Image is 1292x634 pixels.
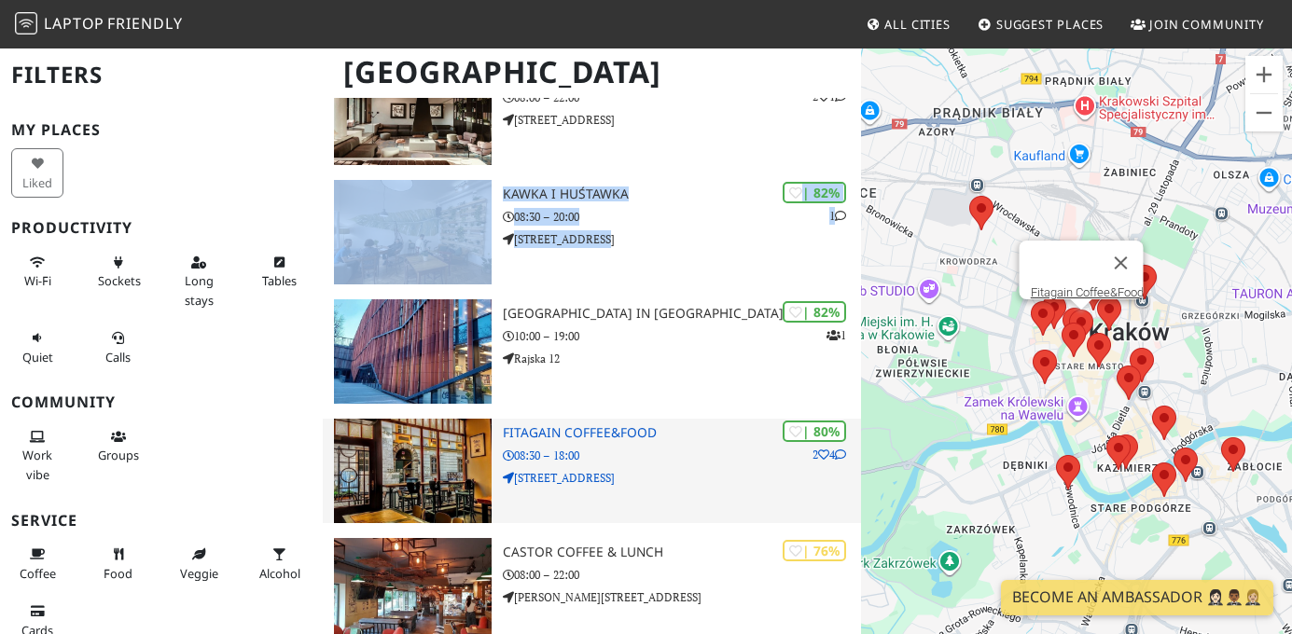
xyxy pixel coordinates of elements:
[827,326,846,344] p: 1
[15,8,183,41] a: LaptopFriendly LaptopFriendly
[503,469,862,487] p: [STREET_ADDRESS]
[829,207,846,225] p: 1
[98,447,139,463] span: Group tables
[92,247,145,296] button: Sockets
[503,306,862,322] h3: [GEOGRAPHIC_DATA] in [GEOGRAPHIC_DATA]
[328,47,857,98] h1: [GEOGRAPHIC_DATA]
[323,180,861,284] a: Kawka i huśtawka | 82% 1 Kawka i huśtawka 08:30 – 20:00 [STREET_ADDRESS]
[185,272,214,308] span: Long stays
[254,247,306,296] button: Tables
[11,421,63,489] button: Work vibe
[259,565,300,582] span: Alcohol
[11,323,63,372] button: Quiet
[1123,7,1271,41] a: Join Community
[503,186,862,202] h3: Kawka i huśtawka
[15,12,37,34] img: LaptopFriendly
[813,446,846,463] p: 2 4
[334,419,491,523] img: Fitagain Coffee&Food
[1245,56,1283,93] button: Zoom in
[262,272,297,289] span: Work-friendly tables
[503,566,862,584] p: 08:00 – 22:00
[180,565,218,582] span: Veggie
[503,588,862,606] p: [PERSON_NAME][STREET_ADDRESS]
[107,13,182,34] span: Friendly
[334,180,491,284] img: Kawka i huśtawka
[1245,94,1283,131] button: Zoom out
[92,539,145,588] button: Food
[783,301,846,323] div: | 82%
[44,13,104,34] span: Laptop
[11,393,312,411] h3: Community
[334,299,491,404] img: Arteteka Regional Public Library in Krakow
[1149,16,1264,33] span: Join Community
[11,247,63,296] button: Wi-Fi
[254,539,306,588] button: Alcohol
[92,323,145,372] button: Calls
[503,208,862,226] p: 08:30 – 20:00
[783,540,846,561] div: | 76%
[323,299,861,404] a: Arteteka Regional Public Library in Krakow | 82% 1 [GEOGRAPHIC_DATA] in [GEOGRAPHIC_DATA] 10:00 –...
[11,512,312,530] h3: Service
[323,419,861,523] a: Fitagain Coffee&Food | 80% 24 Fitagain Coffee&Food 08:30 – 18:00 [STREET_ADDRESS]
[11,121,312,139] h3: My Places
[11,219,312,237] h3: Productivity
[503,544,862,560] h3: Castor Coffee & Lunch
[11,47,312,103] h2: Filters
[24,272,51,289] span: Stable Wi-Fi
[173,247,225,315] button: Long stays
[20,565,56,582] span: Coffee
[105,349,131,365] span: Video/audio calls
[98,272,141,289] span: Power sockets
[503,447,862,464] p: 08:30 – 18:00
[1099,241,1144,285] button: Close
[92,421,145,471] button: Groups
[503,425,862,441] h3: Fitagain Coffee&Food
[22,349,53,365] span: Quiet
[503,230,862,248] p: [STREET_ADDRESS]
[104,565,132,582] span: Food
[11,539,63,588] button: Coffee
[503,350,862,367] p: Rajska 12
[1031,285,1144,299] a: Fitagain Coffee&Food
[503,327,862,345] p: 10:00 – 19:00
[884,16,951,33] span: All Cities
[783,420,846,442] div: | 80%
[173,539,225,588] button: Veggie
[22,447,52,482] span: People working
[858,7,958,41] a: All Cities
[996,16,1104,33] span: Suggest Places
[970,7,1112,41] a: Suggest Places
[783,182,846,203] div: | 82%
